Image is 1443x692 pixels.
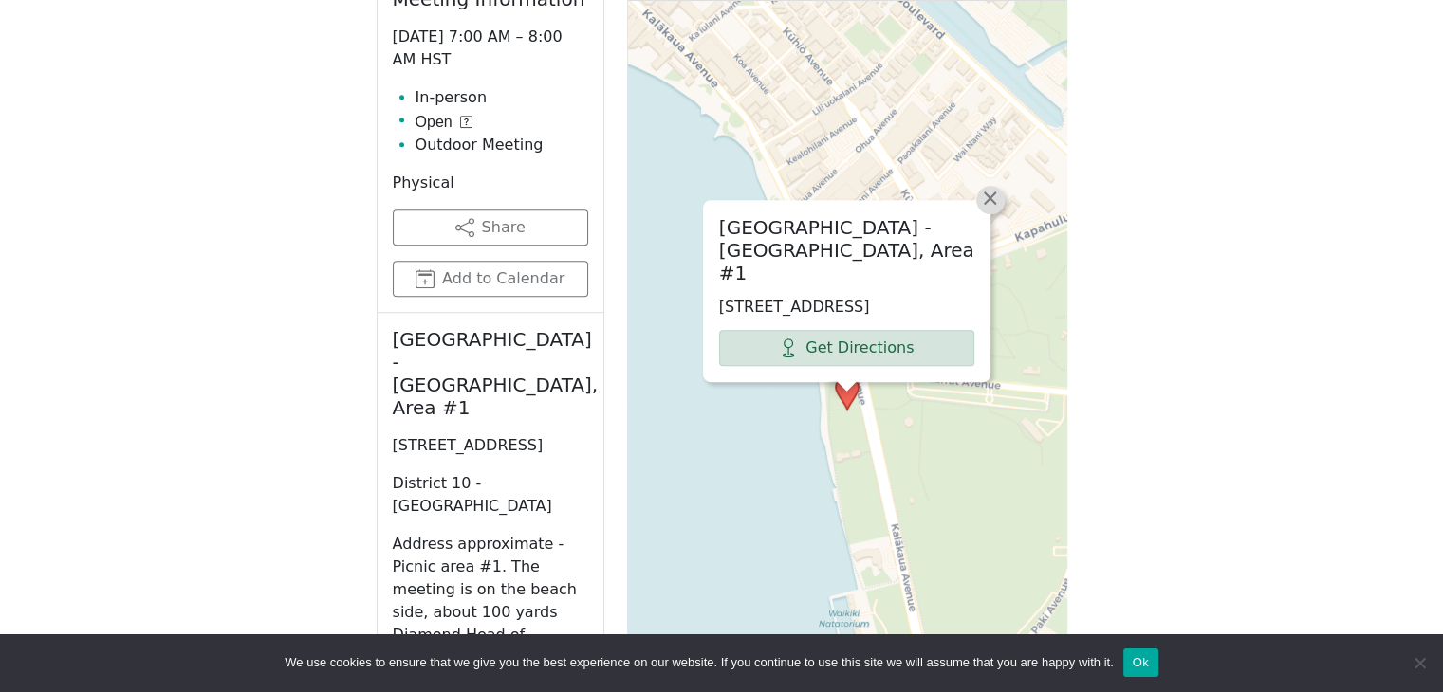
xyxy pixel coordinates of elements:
p: Address approximate - Picnic area #1. The meeting is on the beach side, about 100 yards Diamond H... [393,533,588,669]
p: Physical [393,172,588,194]
h2: [GEOGRAPHIC_DATA] - [GEOGRAPHIC_DATA], Area #1 [393,328,588,419]
p: [STREET_ADDRESS] [393,434,588,457]
button: Add to Calendar [393,261,588,297]
li: In-person [416,86,588,109]
button: Open [416,111,472,134]
span: × [981,187,1000,209]
a: Close popup [976,186,1005,214]
p: District 10 - [GEOGRAPHIC_DATA] [393,472,588,518]
span: No [1410,653,1429,672]
h2: [GEOGRAPHIC_DATA] - [GEOGRAPHIC_DATA], Area #1 [719,216,974,284]
button: Ok [1123,648,1158,677]
span: We use cookies to ensure that we give you the best experience on our website. If you continue to ... [285,653,1113,672]
p: [STREET_ADDRESS] [719,296,974,319]
span: Open [416,111,453,134]
li: Outdoor Meeting [416,134,588,156]
p: [DATE] 7:00 AM – 8:00 AM HST [393,26,588,71]
button: Share [393,209,588,246]
a: Get Directions [719,330,974,366]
